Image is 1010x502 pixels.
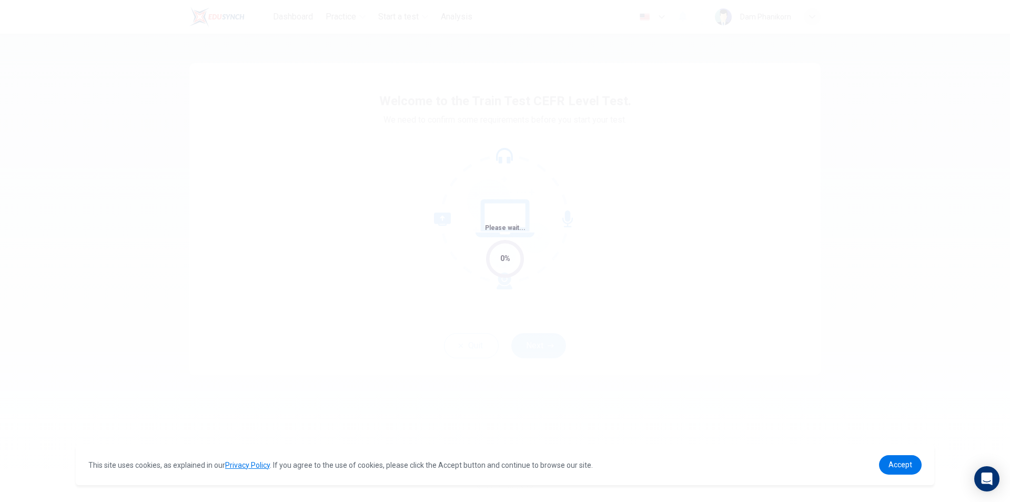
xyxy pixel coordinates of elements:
[485,224,526,232] span: Please wait...
[879,455,922,475] a: dismiss cookie message
[225,461,270,469] a: Privacy Policy
[888,460,912,469] span: Accept
[88,461,593,469] span: This site uses cookies, as explained in our . If you agree to the use of cookies, please click th...
[76,445,934,485] div: cookieconsent
[500,253,510,265] div: 0%
[974,466,999,491] div: Open Intercom Messenger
